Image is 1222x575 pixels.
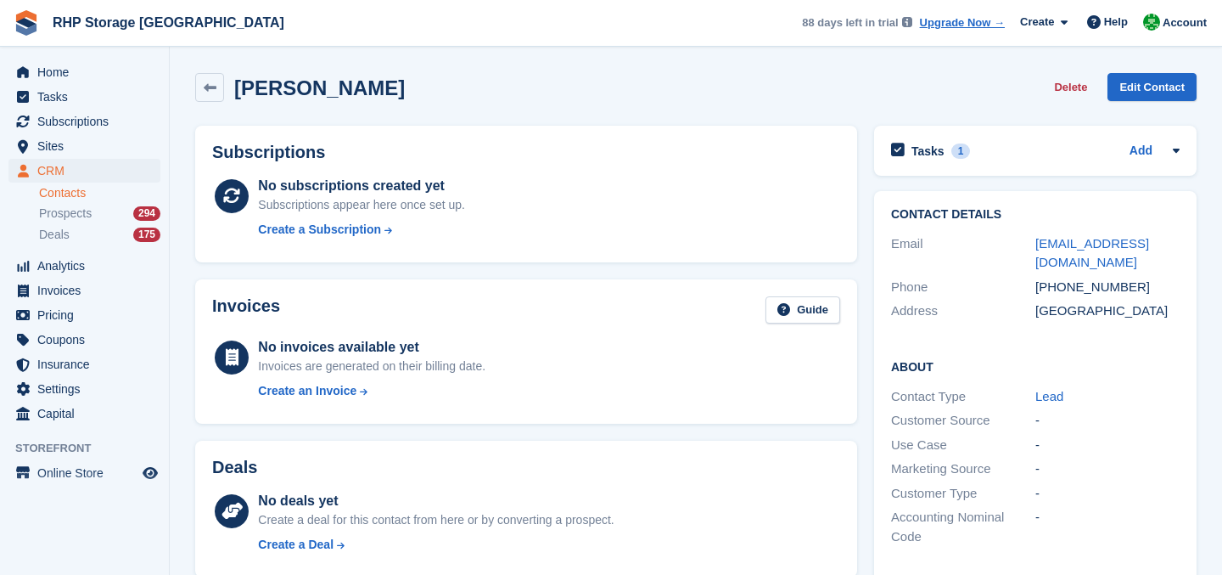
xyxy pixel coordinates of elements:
[39,226,160,244] a: Deals 175
[37,159,139,183] span: CRM
[46,8,291,37] a: RHP Storage [GEOGRAPHIC_DATA]
[911,144,945,159] h2: Tasks
[1035,459,1180,479] div: -
[1035,389,1063,403] a: Lead
[8,377,160,401] a: menu
[37,303,139,327] span: Pricing
[258,511,614,529] div: Create a deal for this contact from here or by converting a prospect.
[1143,14,1160,31] img: Rod
[1163,14,1207,31] span: Account
[1020,14,1054,31] span: Create
[258,221,381,239] div: Create a Subscription
[258,196,465,214] div: Subscriptions appear here once set up.
[258,337,485,358] div: No invoices available yet
[37,352,139,376] span: Insurance
[8,60,160,84] a: menu
[1035,508,1180,546] div: -
[258,176,465,196] div: No subscriptions created yet
[891,208,1180,222] h2: Contact Details
[37,377,139,401] span: Settings
[258,536,334,554] div: Create a Deal
[920,14,1005,31] a: Upgrade Now →
[39,205,160,223] a: Prospects 294
[212,143,840,162] h2: Subscriptions
[1104,14,1128,31] span: Help
[39,227,70,243] span: Deals
[891,234,1035,273] div: Email
[1035,484,1180,504] div: -
[8,402,160,426] a: menu
[765,296,840,324] a: Guide
[891,484,1035,504] div: Customer Type
[258,382,356,400] div: Create an Invoice
[8,352,160,376] a: menu
[39,185,160,201] a: Contacts
[891,302,1035,321] div: Address
[8,254,160,278] a: menu
[891,411,1035,431] div: Customer Source
[8,159,160,183] a: menu
[212,458,257,477] h2: Deals
[15,440,169,457] span: Storefront
[258,382,485,400] a: Create an Invoice
[8,303,160,327] a: menu
[951,144,971,159] div: 1
[891,459,1035,479] div: Marketing Source
[1035,278,1180,297] div: [PHONE_NUMBER]
[37,60,139,84] span: Home
[1035,236,1149,270] a: [EMAIL_ADDRESS][DOMAIN_NAME]
[258,221,465,239] a: Create a Subscription
[258,491,614,511] div: No deals yet
[1130,142,1152,161] a: Add
[234,76,405,99] h2: [PERSON_NAME]
[133,206,160,221] div: 294
[902,17,912,27] img: icon-info-grey-7440780725fd019a000dd9b08b2336e03edf1995a4989e88bcd33f0948082b44.svg
[8,461,160,485] a: menu
[140,463,160,483] a: Preview store
[891,358,1180,375] h2: About
[133,228,160,242] div: 175
[37,110,139,133] span: Subscriptions
[14,10,39,36] img: stora-icon-8386f47178a22dfd0bd8f6a31ec36ba5ce8667c1dd55bd0f319d3a0aa187defe.svg
[39,206,92,222] span: Prospects
[37,328,139,352] span: Coupons
[1035,302,1180,321] div: [GEOGRAPHIC_DATA]
[258,536,614,554] a: Create a Deal
[1035,436,1180,455] div: -
[212,296,280,324] h2: Invoices
[8,328,160,352] a: menu
[1035,411,1180,431] div: -
[1047,73,1094,101] button: Delete
[37,134,139,158] span: Sites
[891,436,1035,455] div: Use Case
[37,85,139,109] span: Tasks
[37,254,139,278] span: Analytics
[891,387,1035,407] div: Contact Type
[891,278,1035,297] div: Phone
[1107,73,1197,101] a: Edit Contact
[8,134,160,158] a: menu
[891,508,1035,546] div: Accounting Nominal Code
[37,461,139,485] span: Online Store
[37,402,139,426] span: Capital
[8,85,160,109] a: menu
[8,110,160,133] a: menu
[37,279,139,302] span: Invoices
[8,279,160,302] a: menu
[802,14,898,31] span: 88 days left in trial
[258,358,485,375] div: Invoices are generated on their billing date.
